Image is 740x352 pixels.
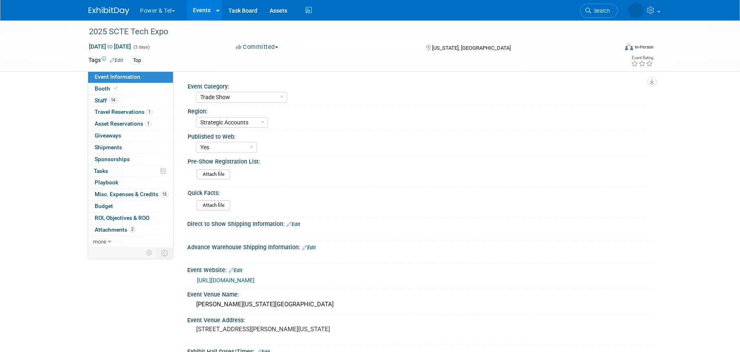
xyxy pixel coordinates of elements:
[86,24,605,39] div: 2025 SCTE Tech Expo
[432,45,511,51] span: [US_STATE], [GEOGRAPHIC_DATA]
[634,44,654,50] div: In-Person
[106,43,114,50] span: to
[88,95,173,106] a: Staff14
[95,73,140,80] span: Event Information
[229,268,242,273] a: Edit
[88,106,173,118] a: Travel Reservations1
[95,156,130,162] span: Sponsorships
[89,56,123,65] td: Tags
[193,298,645,311] div: [PERSON_NAME][US_STATE][GEOGRAPHIC_DATA]
[131,56,144,65] div: Top
[160,191,168,197] span: 15
[188,105,648,115] div: Region:
[88,201,173,212] a: Budget
[89,43,131,50] span: [DATE] [DATE]
[88,166,173,177] a: Tasks
[95,108,153,115] span: Travel Reservations
[88,213,173,224] a: ROI, Objectives & ROO
[95,203,113,209] span: Budget
[110,58,123,63] a: Edit
[88,224,173,236] a: Attachments2
[95,85,120,92] span: Booth
[95,132,121,139] span: Giveaways
[88,189,173,200] a: Misc. Expenses & Credits15
[88,130,173,142] a: Giveaways
[95,215,149,221] span: ROI, Objectives & ROO
[94,168,108,174] span: Tasks
[129,226,135,232] span: 2
[95,144,122,151] span: Shipments
[157,248,173,258] td: Toggle Event Tabs
[188,80,648,91] div: Event Category:
[287,221,300,227] a: Edit
[233,43,281,51] button: Committed
[93,238,106,245] span: more
[133,44,150,50] span: (3 days)
[625,44,633,50] img: Format-Inperson.png
[95,120,151,127] span: Asset Reservations
[88,142,173,153] a: Shipments
[187,241,651,252] div: Advance Warehouse Shipping Information:
[95,226,135,233] span: Attachments
[145,121,151,127] span: 1
[196,325,372,333] pre: [STREET_ADDRESS][PERSON_NAME][US_STATE]
[187,314,651,324] div: Event Venue Address:
[109,97,117,103] span: 14
[88,83,173,95] a: Booth
[628,3,644,18] img: Melissa Seibring
[188,131,648,141] div: Published to Web:
[88,177,173,188] a: Playbook
[187,288,651,299] div: Event Venue Name:
[88,71,173,83] a: Event Information
[95,97,117,104] span: Staff
[88,118,173,130] a: Asset Reservations1
[580,4,618,18] a: Search
[95,179,118,186] span: Playbook
[631,56,653,60] div: Event Rating
[88,154,173,165] a: Sponsorships
[88,236,173,248] a: more
[187,218,651,228] div: Direct to Show Shipping Information:
[142,248,157,258] td: Personalize Event Tab Strip
[89,7,129,15] img: ExhibitDay
[114,86,118,91] i: Booth reservation complete
[188,187,648,197] div: Quick Facts:
[197,277,255,283] a: [URL][DOMAIN_NAME]
[146,109,153,115] span: 1
[591,8,610,14] span: Search
[187,264,651,275] div: Event Website:
[95,191,168,197] span: Misc. Expenses & Credits
[188,155,648,166] div: Pre-Show Registration List:
[569,42,654,55] div: Event Format
[302,245,316,250] a: Edit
